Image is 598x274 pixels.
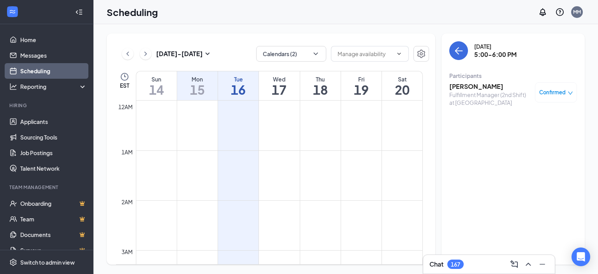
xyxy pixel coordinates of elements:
[568,90,573,96] span: down
[417,49,426,58] svg: Settings
[136,71,177,100] a: September 14, 2025
[539,88,566,96] span: Confirmed
[312,50,320,58] svg: ChevronDown
[538,7,547,17] svg: Notifications
[396,51,402,57] svg: ChevronDown
[555,7,565,17] svg: QuestionInfo
[20,114,87,129] a: Applicants
[259,83,299,96] h1: 17
[474,42,517,50] div: [DATE]
[142,49,149,58] svg: ChevronRight
[20,196,87,211] a: OnboardingCrown
[341,71,382,100] a: September 19, 2025
[120,148,134,156] div: 1am
[522,258,535,270] button: ChevronUp
[508,258,521,270] button: ComposeMessage
[203,49,212,58] svg: SmallChevronDown
[300,83,341,96] h1: 18
[536,258,549,270] button: Minimize
[20,161,87,176] a: Talent Network
[300,75,341,83] div: Thu
[120,81,129,89] span: EST
[120,72,129,81] svg: Clock
[20,129,87,145] a: Sourcing Tools
[20,242,87,258] a: SurveysCrown
[218,83,259,96] h1: 16
[122,48,134,60] button: ChevronLeft
[20,48,87,63] a: Messages
[474,50,517,59] h3: 5:00-6:00 PM
[177,83,218,96] h1: 15
[20,145,87,161] a: Job Postings
[20,211,87,227] a: TeamCrown
[256,46,326,62] button: Calendars (2)ChevronDown
[75,8,83,16] svg: Collapse
[538,260,547,269] svg: Minimize
[218,75,259,83] div: Tue
[449,82,531,91] h3: [PERSON_NAME]
[341,75,382,83] div: Fri
[124,49,132,58] svg: ChevronLeft
[9,8,16,16] svg: WorkstreamLogo
[218,71,259,100] a: September 16, 2025
[20,227,87,242] a: DocumentsCrown
[338,49,393,58] input: Manage availability
[140,48,151,60] button: ChevronRight
[300,71,341,100] a: September 18, 2025
[382,71,422,100] a: September 20, 2025
[20,83,87,90] div: Reporting
[136,83,177,96] h1: 14
[9,102,85,109] div: Hiring
[341,83,382,96] h1: 19
[259,75,299,83] div: Wed
[20,32,87,48] a: Home
[382,75,422,83] div: Sat
[9,258,17,266] svg: Settings
[107,5,158,19] h1: Scheduling
[177,71,218,100] a: September 15, 2025
[454,46,463,55] svg: ArrowLeft
[20,258,75,266] div: Switch to admin view
[451,261,460,268] div: 167
[382,83,422,96] h1: 20
[120,198,134,206] div: 2am
[413,46,429,62] button: Settings
[9,184,85,191] div: Team Management
[120,247,134,256] div: 3am
[156,49,203,58] h3: [DATE] - [DATE]
[429,260,443,269] h3: Chat
[573,9,581,15] div: MM
[9,83,17,90] svg: Analysis
[20,63,87,79] a: Scheduling
[572,247,590,266] div: Open Intercom Messenger
[449,41,468,60] button: back-button
[449,72,577,80] div: Participants
[449,91,531,106] div: Fulfillment Manager (2nd Shift) at [GEOGRAPHIC_DATA]
[136,75,177,83] div: Sun
[177,75,218,83] div: Mon
[259,71,299,100] a: September 17, 2025
[117,103,134,111] div: 12am
[510,260,519,269] svg: ComposeMessage
[524,260,533,269] svg: ChevronUp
